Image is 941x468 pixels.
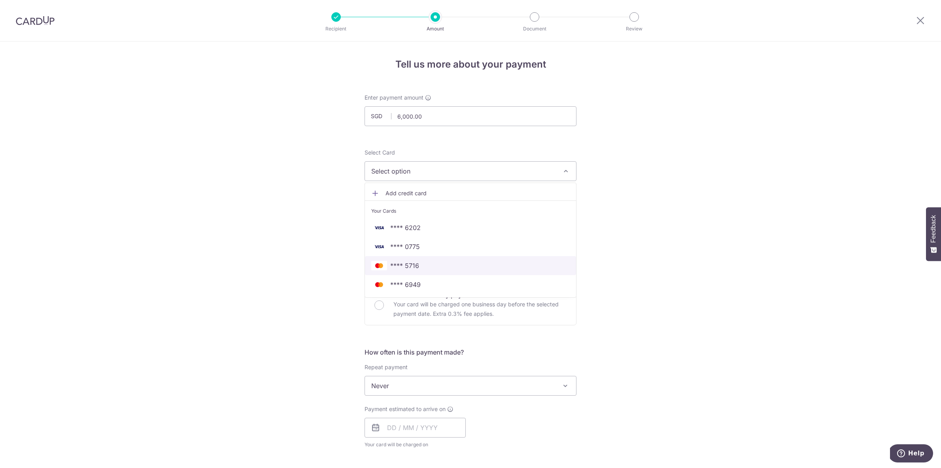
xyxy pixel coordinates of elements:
a: Add credit card [365,186,576,200]
span: Never [365,376,576,395]
img: VISA [371,223,387,232]
button: Select option [365,161,576,181]
p: Your card will be charged one business day before the selected payment date. Extra 0.3% fee applies. [393,300,567,319]
ul: Select option [365,183,576,298]
button: Feedback - Show survey [926,207,941,261]
img: VISA [371,242,387,251]
p: Review [605,25,663,33]
h4: Tell us more about your payment [365,57,576,72]
span: Your card will be charged on [365,441,466,449]
input: DD / MM / YYYY [365,418,466,438]
span: Select option [371,166,556,176]
span: Your Cards [371,207,396,215]
p: Document [505,25,564,33]
span: translation missing: en.payables.payment_networks.credit_card.summary.labels.select_card [365,149,395,156]
input: 0.00 [365,106,576,126]
span: Enter payment amount [365,94,423,102]
span: Feedback [930,215,937,243]
img: MASTERCARD [371,280,387,289]
span: Add credit card [385,189,570,197]
span: SGD [371,112,391,120]
img: MASTERCARD [371,261,387,270]
iframe: Opens a widget where you can find more information [890,444,933,464]
img: CardUp [16,16,55,25]
h5: How often is this payment made? [365,347,576,357]
p: Amount [406,25,465,33]
span: Payment estimated to arrive on [365,405,446,413]
p: Recipient [307,25,365,33]
span: Never [365,376,576,396]
label: Repeat payment [365,363,408,371]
